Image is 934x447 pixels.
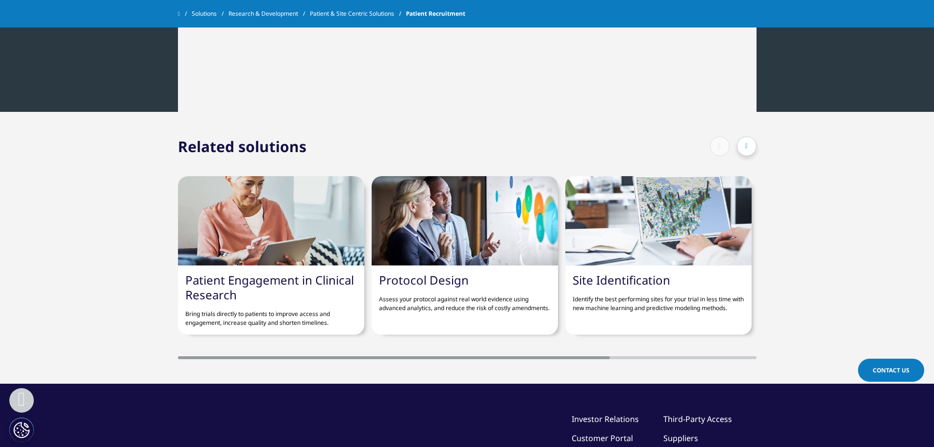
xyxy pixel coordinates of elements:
a: Customer Portal [572,433,633,444]
a: Solutions [192,5,228,23]
h2: Related solutions [178,136,306,157]
a: Research & Development [228,5,310,23]
a: Third-Party Access [663,414,732,424]
p: Bring trials directly to patients to improve access and engagement, increase quality and shorten ... [185,302,357,327]
a: Patient Engagement in Clinical Research [185,272,354,303]
a: Contact Us [858,359,924,382]
a: Suppliers [663,433,698,444]
span: Contact Us [873,366,909,374]
a: Site Identification [573,272,670,288]
a: Protocol Design [379,272,469,288]
p: Assess your protocol against real world evidence using advanced analytics, and reduce the risk of... [379,288,551,313]
p: Identify the best performing sites for your trial in less time with new machine learning and pred... [573,288,744,313]
a: Investor Relations [572,414,639,424]
span: Patient Recruitment [406,5,465,23]
button: Cookies Settings [9,418,34,442]
a: Patient & Site Centric Solutions [310,5,406,23]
